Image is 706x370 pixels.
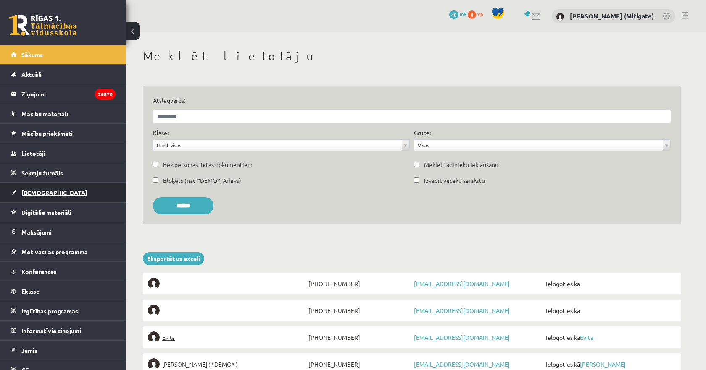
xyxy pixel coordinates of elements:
a: [PERSON_NAME] (Mitigate) [570,12,654,20]
span: Sekmju žurnāls [21,169,63,177]
a: Mācību priekšmeti [11,124,116,143]
a: 40 mP [449,10,466,17]
a: Sākums [11,45,116,64]
a: Aktuāli [11,65,116,84]
a: [EMAIL_ADDRESS][DOMAIN_NAME] [414,360,510,368]
span: Motivācijas programma [21,248,88,255]
a: Evita [580,334,593,341]
span: Mācību materiāli [21,110,68,117]
a: Eksportēt uz exceli [143,252,204,265]
a: [EMAIL_ADDRESS][DOMAIN_NAME] [414,334,510,341]
span: Sākums [21,51,43,58]
span: Mācību priekšmeti [21,130,73,137]
a: Rīgas 1. Tālmācības vidusskola [9,15,76,36]
span: [PHONE_NUMBER] [306,278,412,289]
a: Mācību materiāli [11,104,116,123]
span: Ielogoties kā [544,358,676,370]
span: Jumis [21,347,37,354]
a: Eklase [11,281,116,301]
a: Rādīt visas [153,140,409,151]
span: Visas [418,140,659,151]
a: Sekmju žurnāls [11,163,116,182]
img: Vitālijs Viļums (Mitigate) [556,13,564,21]
a: [PERSON_NAME] [580,360,626,368]
span: [PHONE_NUMBER] [306,305,412,316]
a: [EMAIL_ADDRESS][DOMAIN_NAME] [414,280,510,287]
a: [DEMOGRAPHIC_DATA] [11,183,116,202]
label: Izvadīt vecāku sarakstu [424,176,485,185]
i: 26870 [95,89,116,100]
a: Jumis [11,341,116,360]
span: Ielogoties kā [544,305,676,316]
label: Bloķēts (nav *DEMO*, Arhīvs) [163,176,241,185]
span: [DEMOGRAPHIC_DATA] [21,189,87,196]
a: Maksājumi [11,222,116,242]
a: Lietotāji [11,143,116,163]
legend: Maksājumi [21,222,116,242]
a: Konferences [11,262,116,281]
img: Evita [148,331,160,343]
h1: Meklēt lietotāju [143,49,681,63]
span: [PHONE_NUMBER] [306,358,412,370]
span: Konferences [21,268,57,275]
a: [PERSON_NAME] ( *DEMO* ) [148,358,306,370]
span: 40 [449,10,458,19]
span: Lietotāji [21,149,45,157]
a: Informatīvie ziņojumi [11,321,116,340]
label: Grupa: [414,128,431,137]
span: Rādīt visas [157,140,398,151]
span: [PERSON_NAME] ( *DEMO* ) [162,358,237,370]
a: [EMAIL_ADDRESS][DOMAIN_NAME] [414,307,510,314]
span: 0 [468,10,476,19]
label: Atslēgvārds: [153,96,671,105]
span: Informatīvie ziņojumi [21,327,81,334]
a: Motivācijas programma [11,242,116,261]
span: [PHONE_NUMBER] [306,331,412,343]
img: Elīna Elizabete Ancveriņa [148,358,160,370]
label: Klase: [153,128,169,137]
a: 0 xp [468,10,487,17]
a: Ziņojumi26870 [11,84,116,104]
span: Eklase [21,287,40,295]
span: Izglītības programas [21,307,78,315]
legend: Ziņojumi [21,84,116,104]
a: Visas [414,140,670,151]
label: Bez personas lietas dokumentiem [163,160,253,169]
span: Ielogoties kā [544,278,676,289]
a: Evita [148,331,306,343]
a: Izglītības programas [11,301,116,320]
span: Evita [162,331,175,343]
span: mP [460,10,466,17]
span: xp [477,10,483,17]
label: Meklēt radinieku iekļaušanu [424,160,498,169]
span: Ielogoties kā [544,331,676,343]
a: Digitālie materiāli [11,203,116,222]
span: Digitālie materiāli [21,208,71,216]
span: Aktuāli [21,70,42,78]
